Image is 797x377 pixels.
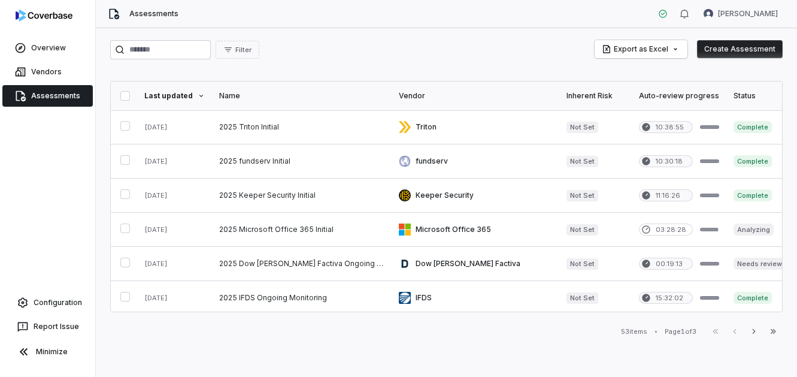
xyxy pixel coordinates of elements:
[219,91,384,101] div: Name
[16,10,72,22] img: logo-D7KZi-bG.svg
[5,292,90,313] a: Configuration
[696,5,785,23] button: Esther Barreto avatar[PERSON_NAME]
[718,9,778,19] span: [PERSON_NAME]
[665,327,696,336] div: Page 1 of 3
[2,85,93,107] a: Assessments
[2,37,93,59] a: Overview
[129,9,178,19] span: Assessments
[2,61,93,83] a: Vendors
[704,9,713,19] img: Esther Barreto avatar
[144,91,205,101] div: Last updated
[697,40,783,58] button: Create Assessment
[399,91,552,101] div: Vendor
[566,91,625,101] div: Inherent Risk
[235,46,251,55] span: Filter
[654,327,657,336] div: •
[5,340,90,364] button: Minimize
[639,91,719,101] div: Auto-review progress
[621,327,647,336] div: 53 items
[734,91,786,101] div: Status
[595,40,687,58] button: Export as Excel
[216,41,259,59] button: Filter
[5,316,90,337] button: Report Issue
